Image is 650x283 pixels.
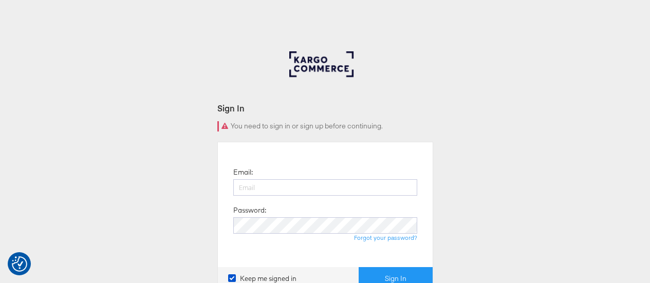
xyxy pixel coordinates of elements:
[233,179,417,196] input: Email
[233,167,253,177] label: Email:
[354,234,417,241] a: Forgot your password?
[217,121,433,131] div: You need to sign in or sign up before continuing.
[12,256,27,272] img: Revisit consent button
[12,256,27,272] button: Consent Preferences
[233,205,266,215] label: Password:
[217,102,433,114] div: Sign In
